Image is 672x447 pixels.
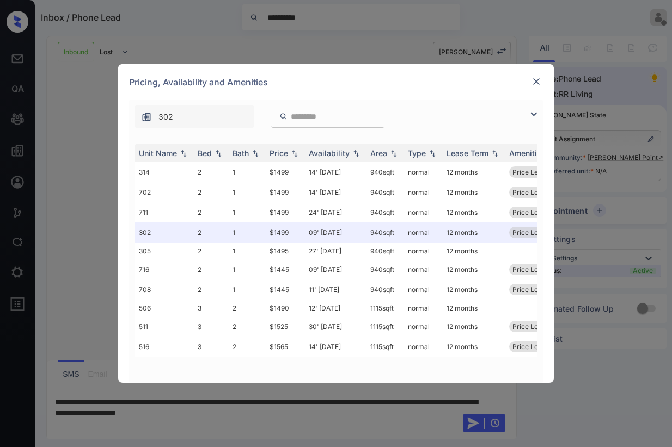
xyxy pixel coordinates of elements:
td: 1115 sqft [366,337,404,357]
span: Price Leader [512,265,552,274]
td: 2 [193,202,228,222]
td: 1 [228,202,265,222]
td: $1499 [265,222,304,243]
td: 511 [135,316,193,337]
td: 711 [135,202,193,222]
div: Lease Term [447,148,488,158]
td: 27' [DATE] [304,243,366,259]
td: $1499 [265,202,304,222]
img: close [531,76,542,87]
td: 1115 sqft [366,300,404,316]
td: normal [404,259,442,280]
td: $1565 [265,337,304,357]
td: $1445 [265,280,304,300]
td: 3 [193,337,228,357]
img: icon-zuma [527,108,540,121]
td: $1495 [265,243,304,259]
td: 3 [193,316,228,337]
img: sorting [289,150,300,157]
td: 2 [228,337,265,357]
span: Price Leader [512,285,552,294]
td: 940 sqft [366,162,404,182]
td: 12 months [442,316,505,337]
td: 12 months [442,300,505,316]
td: normal [404,300,442,316]
td: 1 [228,222,265,243]
td: 12 months [442,280,505,300]
td: 1 [228,259,265,280]
span: Price Leader [512,168,552,176]
td: 2 [193,182,228,202]
div: Area [370,148,387,158]
td: 12 months [442,202,505,222]
td: 3 [193,300,228,316]
span: Price Leader [512,208,552,216]
td: 314 [135,162,193,182]
span: Price Leader [512,322,552,331]
td: $1499 [265,182,304,202]
td: normal [404,162,442,182]
td: 1 [228,182,265,202]
div: Pricing, Availability and Amenities [118,64,554,100]
img: icon-zuma [279,111,288,121]
td: $1525 [265,316,304,337]
td: normal [404,280,442,300]
td: 12 months [442,243,505,259]
td: 14' [DATE] [304,182,366,202]
div: Price [270,148,288,158]
td: normal [404,243,442,259]
td: $1445 [265,259,304,280]
td: normal [404,202,442,222]
td: 09' [DATE] [304,222,366,243]
td: 11' [DATE] [304,280,366,300]
td: 1 [228,162,265,182]
td: normal [404,316,442,337]
td: 2 [193,162,228,182]
td: 2 [193,222,228,243]
td: normal [404,337,442,357]
td: 2 [193,259,228,280]
img: sorting [388,150,399,157]
td: 940 sqft [366,202,404,222]
td: 516 [135,337,193,357]
td: 708 [135,280,193,300]
td: 12 months [442,259,505,280]
td: 12 months [442,222,505,243]
td: 12 months [442,162,505,182]
span: 302 [158,111,173,123]
img: icon-zuma [141,111,152,122]
td: 702 [135,182,193,202]
td: 14' [DATE] [304,162,366,182]
td: 12 months [442,182,505,202]
td: 30' [DATE] [304,316,366,337]
td: 24' [DATE] [304,202,366,222]
td: normal [404,182,442,202]
td: 302 [135,222,193,243]
div: Unit Name [139,148,177,158]
img: sorting [250,150,261,157]
td: 14' [DATE] [304,337,366,357]
img: sorting [490,150,500,157]
td: 1 [228,243,265,259]
td: 940 sqft [366,182,404,202]
td: 940 sqft [366,222,404,243]
span: Price Leader [512,343,552,351]
div: Availability [309,148,350,158]
div: Bed [198,148,212,158]
td: 1115 sqft [366,316,404,337]
div: Bath [233,148,249,158]
div: Amenities [509,148,546,158]
img: sorting [351,150,362,157]
td: 716 [135,259,193,280]
td: normal [404,222,442,243]
td: 12 months [442,337,505,357]
td: 2 [228,300,265,316]
img: sorting [213,150,224,157]
td: 940 sqft [366,243,404,259]
td: 1 [228,280,265,300]
td: 305 [135,243,193,259]
td: 09' [DATE] [304,259,366,280]
td: $1490 [265,300,304,316]
td: 12' [DATE] [304,300,366,316]
td: 940 sqft [366,280,404,300]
